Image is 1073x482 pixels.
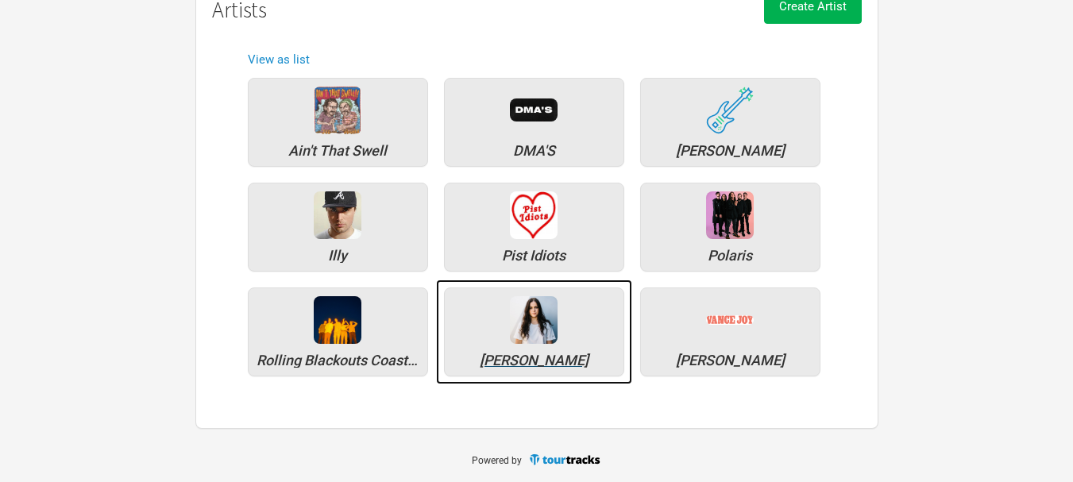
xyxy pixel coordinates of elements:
[706,191,754,239] img: aebf6a98-1036-4e62-acf6-a46ff7d4b717-Rush-9.png.png
[248,52,310,67] a: View as list
[706,315,754,325] img: 34d879c0-fced-4673-a986-14386744dd87-fghfghfg.PNG
[314,191,361,239] div: Illy
[649,249,812,263] div: Polaris
[257,249,419,263] div: Illy
[240,280,436,384] a: Rolling Blackouts Coastal Fever
[706,191,754,239] div: Polaris
[510,98,558,121] img: 4c0c2c13-8a05-4df1-bf22-a791817e0198-for-now-dmas-album-review-logo.jpg
[314,296,361,344] img: b165b7e1-bb41-4fd3-b611-002751d103ed-rbcf.jpg.png
[436,175,632,280] a: Pist Idiots
[510,191,558,239] div: Pist Idiots
[314,87,361,134] div: Ain't That Swell
[453,353,616,368] div: Ruby Fields
[240,175,436,280] a: Illy
[314,87,361,134] img: 897765ca-0cdc-429b-9768-3941e0a29422-avatars-000307442909-hw44zv-t500x500.jpg.png
[436,70,632,175] a: DMA'S
[510,296,558,344] div: Ruby Fields
[706,87,754,134] img: tourtracks_icons_FA_01_icons_rock.svg
[649,353,812,368] div: Vance Joy
[632,280,828,384] a: [PERSON_NAME]
[528,453,601,466] img: TourTracks
[436,280,632,384] a: [PERSON_NAME]
[510,296,558,344] img: 5d2aab35-8122-4d6e-a35d-eb8af2c8152e-Ruby-Fields-Photo-768x511.jpg.png
[510,87,558,134] div: DMA'S
[632,70,828,175] a: [PERSON_NAME]
[240,70,436,175] a: Ain't That Swell
[314,191,361,239] img: 72e63f10-20a8-40a5-b5d4-da466d0cb35a-download.jpg.png
[453,249,616,263] div: Pist Idiots
[314,296,361,344] div: Rolling Blackouts Coastal Fever
[510,191,558,239] img: 3030475f-5b49-4144-a089-558c4078d840-cropped-HIGHRESLOGOCOLOUR1-1.jpg.png
[632,175,828,280] a: Polaris
[257,144,419,158] div: Ain't That Swell
[649,144,812,158] div: Harrison Storm
[706,296,754,344] div: Vance Joy
[257,353,419,368] div: Rolling Blackouts Coastal Fever
[472,454,522,465] span: Powered by
[706,87,754,134] div: Harrison Storm
[453,144,616,158] div: DMA'S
